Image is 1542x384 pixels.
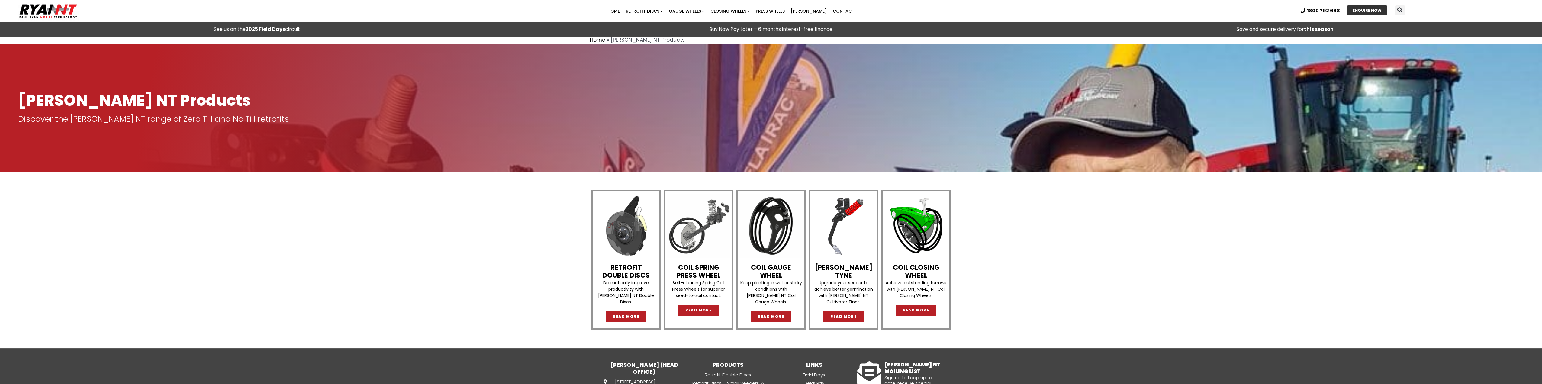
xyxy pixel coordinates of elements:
[1301,8,1340,14] a: 1800 792 668
[739,280,803,305] p: Keep planting in wet or sticky conditions with [PERSON_NAME] NT Coil Gauge Wheels.
[590,37,952,44] nav: Breadcrumbs
[678,305,719,316] a: READ MORE
[1353,8,1382,12] span: ENQUIRE NOW
[812,194,875,258] img: RYAN NT Tyne
[299,5,1163,17] nav: Menu
[884,361,941,375] a: [PERSON_NAME] NT MAILING LIST
[623,5,666,17] a: Retrofit Discs
[594,280,658,305] p: Dramatically improve productivity with [PERSON_NAME] NT Double Discs.
[771,361,857,368] h3: LINKS
[884,280,948,299] p: Achieve outstanding furrows with [PERSON_NAME] NT Coil Closing Wheels.
[685,371,771,378] a: Retrofit Double Discs
[246,26,285,33] a: 2025 Field Days
[753,5,788,17] a: Press Wheels
[751,311,792,322] a: READ MORE
[666,5,707,17] a: Gauge Wheels
[18,2,79,21] img: Ryan NT logo
[1307,8,1340,14] span: 1800 792 668
[604,5,623,17] a: Home
[751,263,791,280] a: Coil GaugeWheel
[685,361,771,368] h3: PRODUCTS
[677,263,720,280] a: COIL SPRINGPRESS WHEEL
[830,5,858,17] a: Contact
[613,315,639,318] span: READ MORE
[1347,5,1387,15] a: ENQUIRE NOW
[590,36,605,44] a: Home
[739,194,803,258] img: RYAN NT Gauge Wheel
[3,25,511,34] div: See us on the circuit
[685,308,712,312] span: READ MORE
[815,263,872,280] a: [PERSON_NAME]Tyne
[896,305,937,316] a: READ MORE
[611,36,685,44] span: [PERSON_NAME] NT Products
[517,25,1025,34] p: Buy Now Pay Later – 6 months interest-free finance
[18,115,1524,123] p: Discover the [PERSON_NAME] NT range of Zero Till and No Till retrofits
[893,263,939,280] a: COIL CLOSINGWHEEL
[788,5,830,17] a: [PERSON_NAME]
[606,311,647,322] a: READ MORE
[604,361,685,376] h3: [PERSON_NAME] (HEAD OFFICE)
[594,194,658,258] img: RYAN NT Retrofit Double Discs
[602,263,650,280] a: RetrofitDouble Discs
[1395,5,1405,15] div: Search
[707,5,753,17] a: Closing Wheels
[1031,25,1539,34] p: Save and secure delivery for
[884,194,948,258] img: RYAN NT Closing Wheel
[1304,26,1334,33] strong: this season
[667,194,730,258] img: RYAN NT Press Wheel
[812,280,875,305] p: Upgrade your seeder to achieve better germination with [PERSON_NAME] NT Cultivator Tines.
[903,308,929,312] span: READ MORE
[830,315,857,318] span: READ MORE
[758,315,784,318] span: READ MORE
[823,311,864,322] a: READ MORE
[771,371,857,378] a: Field Days
[667,280,730,299] p: Self-cleaning Spring Coil Press Wheels for superior seed-to-soil contact.
[18,92,1524,109] h1: [PERSON_NAME] NT Products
